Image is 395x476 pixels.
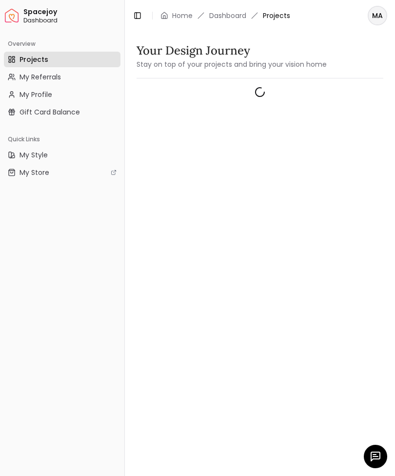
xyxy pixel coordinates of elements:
a: Projects [4,52,120,67]
a: Dashboard [209,11,246,20]
a: My Store [4,165,120,180]
nav: breadcrumb [160,11,290,20]
h3: Your Design Journey [137,43,327,58]
span: Dashboard [23,17,120,24]
div: Overview [4,36,120,52]
div: Quick Links [4,132,120,147]
span: My Style [20,150,48,160]
span: My Store [20,168,49,177]
small: Stay on top of your projects and bring your vision home [137,59,327,69]
img: Spacejoy Logo [5,9,19,22]
span: MA [369,7,386,24]
a: My Profile [4,87,120,102]
button: MA [368,6,387,25]
a: Home [172,11,193,20]
a: My Style [4,147,120,163]
span: Projects [20,55,48,64]
span: Spacejoy [23,8,120,17]
a: Spacejoy [5,9,19,22]
span: My Profile [20,90,52,99]
span: Projects [263,11,290,20]
a: Gift Card Balance [4,104,120,120]
span: My Referrals [20,72,61,82]
span: Gift Card Balance [20,107,80,117]
a: My Referrals [4,69,120,85]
